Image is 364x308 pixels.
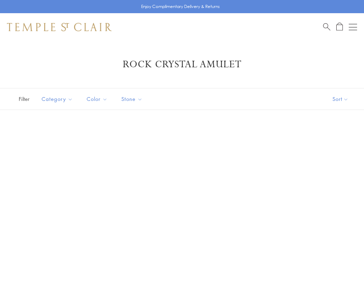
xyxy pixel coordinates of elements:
[7,23,112,31] img: Temple St. Clair
[141,3,220,10] p: Enjoy Complimentary Delivery & Returns
[83,95,113,103] span: Color
[317,88,364,110] button: Show sort by
[17,58,347,71] h1: Rock Crystal Amulet
[349,23,357,31] button: Open navigation
[336,23,343,31] a: Open Shopping Bag
[118,95,148,103] span: Stone
[38,95,78,103] span: Category
[36,91,78,107] button: Category
[116,91,148,107] button: Stone
[81,91,113,107] button: Color
[323,23,330,31] a: Search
